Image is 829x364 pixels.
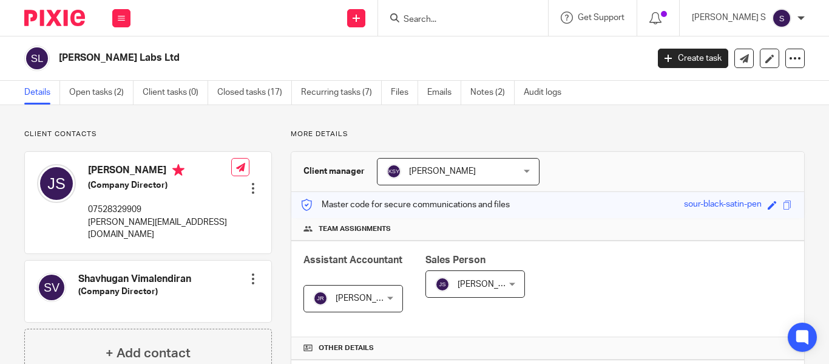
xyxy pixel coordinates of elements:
[458,280,524,289] span: [PERSON_NAME]
[291,129,805,139] p: More details
[24,10,85,26] img: Pixie
[88,204,231,216] p: 07528329909
[172,164,184,176] i: Primary
[59,52,524,64] h2: [PERSON_NAME] Labs Ltd
[402,15,512,26] input: Search
[69,81,134,105] a: Open tasks (2)
[106,344,191,363] h4: + Add contact
[88,216,231,241] p: [PERSON_NAME][EMAIL_ADDRESS][DOMAIN_NAME]
[303,165,365,177] h3: Client manager
[772,9,791,28] img: svg%3E
[24,81,60,105] a: Details
[88,179,231,191] h5: (Company Director)
[336,294,402,303] span: [PERSON_NAME]
[37,164,76,203] img: svg%3E
[24,129,272,139] p: Client contacts
[313,291,328,306] img: svg%3E
[409,167,476,176] span: [PERSON_NAME]
[319,343,374,353] span: Other details
[78,286,191,298] h5: (Company Director)
[578,13,624,22] span: Get Support
[78,273,191,286] h4: Shavhugan Vimalendiran
[427,81,461,105] a: Emails
[301,81,382,105] a: Recurring tasks (7)
[524,81,570,105] a: Audit logs
[470,81,515,105] a: Notes (2)
[319,224,391,234] span: Team assignments
[24,46,50,71] img: svg%3E
[88,164,231,179] h4: [PERSON_NAME]
[303,255,402,265] span: Assistant Accountant
[300,199,510,211] p: Master code for secure communications and files
[435,277,450,292] img: svg%3E
[143,81,208,105] a: Client tasks (0)
[217,81,292,105] a: Closed tasks (17)
[658,49,728,68] a: Create task
[37,273,66,302] img: svg%3E
[684,198,762,212] div: sour-black-satin-pen
[692,12,766,24] p: [PERSON_NAME] S
[387,164,401,179] img: svg%3E
[425,255,486,265] span: Sales Person
[391,81,418,105] a: Files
